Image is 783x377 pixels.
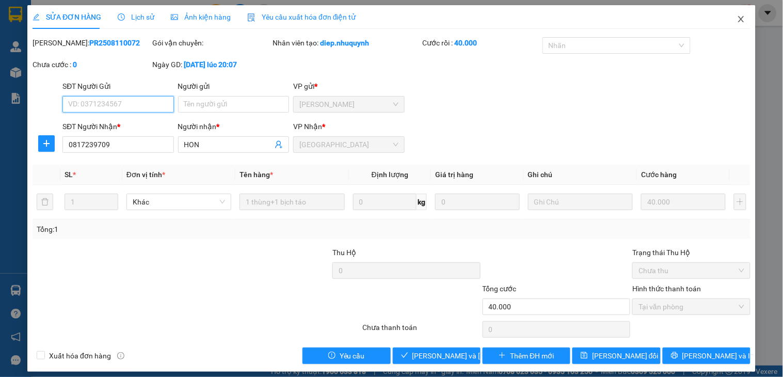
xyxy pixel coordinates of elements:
[435,170,473,179] span: Giá trị hàng
[118,13,154,21] span: Lịch sử
[483,285,517,293] span: Tổng cước
[340,350,365,362] span: Yêu cầu
[455,39,477,47] b: 40.000
[178,81,289,92] div: Người gửi
[393,348,481,364] button: check[PERSON_NAME] và [PERSON_NAME] hàng
[4,39,150,62] strong: 342 [PERSON_NAME], P1, Q10, TP.HCM - 0931 556 979
[372,170,408,179] span: Định lượng
[4,37,151,62] p: VP [GEOGRAPHIC_DATA]:
[37,224,303,235] div: Tổng: 1
[682,350,755,362] span: [PERSON_NAME] và In
[417,194,427,210] span: kg
[184,60,237,69] b: [DATE] lúc 20:07
[401,352,408,360] span: check
[332,248,356,257] span: Thu Hộ
[118,13,125,21] span: clock-circle
[528,194,633,210] input: Ghi Chú
[293,122,322,131] span: VP Nhận
[37,194,53,210] button: delete
[39,139,54,148] span: plus
[33,13,101,21] span: SỬA ĐƠN HÀNG
[524,165,637,185] th: Ghi chú
[302,348,390,364] button: exclamation-circleYêu cầu
[299,137,398,152] span: Sài Gòn
[178,121,289,132] div: Người nhận
[62,81,173,92] div: SĐT Người Gửi
[153,59,270,70] div: Ngày GD:
[65,170,73,179] span: SL
[171,13,231,21] span: Ảnh kiện hàng
[632,247,750,258] div: Trạng thái Thu Hộ
[62,121,173,132] div: SĐT Người Nhận
[592,350,659,362] span: [PERSON_NAME] đổi
[89,39,140,47] b: PR2508110072
[4,64,68,74] span: [PERSON_NAME]:
[273,37,421,49] div: Nhân viên tạo:
[734,194,746,210] button: plus
[638,299,744,315] span: Tại văn phòng
[38,135,55,152] button: plus
[33,13,40,21] span: edit
[328,352,335,360] span: exclamation-circle
[28,4,126,24] strong: NHƯ QUỲNH
[299,97,398,112] span: Phan Rang
[171,13,178,21] span: picture
[117,352,124,359] span: info-circle
[483,348,570,364] button: plusThêm ĐH mới
[33,59,150,70] div: Chưa cước :
[4,66,147,105] strong: Khu K1, [PERSON_NAME] [PERSON_NAME], [PERSON_NAME][GEOGRAPHIC_DATA], [GEOGRAPHIC_DATA]PRTC - 0931...
[638,263,744,278] span: Chưa thu
[499,352,506,360] span: plus
[632,285,701,293] label: Hình thức thanh toán
[435,194,520,210] input: 0
[33,37,150,49] div: [PERSON_NAME]:
[663,348,750,364] button: printer[PERSON_NAME] và In
[727,5,756,34] button: Close
[126,170,165,179] span: Đơn vị tính
[671,352,678,360] span: printer
[361,322,481,340] div: Chưa thanh toán
[423,37,540,49] div: Cước rồi :
[641,194,726,210] input: 0
[293,81,404,92] div: VP gửi
[641,170,677,179] span: Cước hàng
[247,13,255,22] img: icon
[581,352,588,360] span: save
[239,194,344,210] input: VD: Bàn, Ghế
[247,13,356,21] span: Yêu cầu xuất hóa đơn điện tử
[153,37,270,49] div: Gói vận chuyển:
[239,170,273,179] span: Tên hàng
[320,39,369,47] b: diep.nhuquynh
[737,15,745,23] span: close
[412,350,552,362] span: [PERSON_NAME] và [PERSON_NAME] hàng
[275,140,283,149] span: user-add
[133,194,225,210] span: Khác
[73,60,77,69] b: 0
[572,348,660,364] button: save[PERSON_NAME] đổi
[510,350,554,362] span: Thêm ĐH mới
[45,350,115,362] span: Xuất hóa đơn hàng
